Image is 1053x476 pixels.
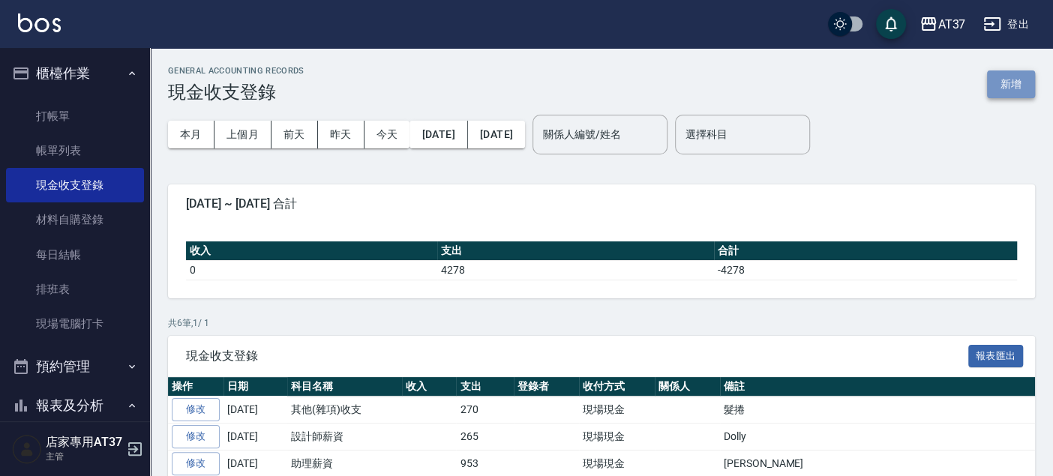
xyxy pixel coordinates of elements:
[714,260,1017,280] td: -4278
[6,238,144,272] a: 每日結帳
[987,76,1035,91] a: 新增
[6,202,144,237] a: 材料自購登錄
[409,121,467,148] button: [DATE]
[468,121,525,148] button: [DATE]
[514,377,579,397] th: 登錄者
[437,260,714,280] td: 4278
[579,397,655,424] td: 現場現金
[402,377,457,397] th: 收入
[168,66,304,76] h2: GENERAL ACCOUNTING RECORDS
[186,196,1017,211] span: [DATE] ~ [DATE] 合計
[579,424,655,451] td: 現場現金
[6,272,144,307] a: 排班表
[287,377,402,397] th: 科目名稱
[437,241,714,261] th: 支出
[6,133,144,168] a: 帳單列表
[223,424,287,451] td: [DATE]
[6,168,144,202] a: 現金收支登錄
[186,241,437,261] th: 收入
[271,121,318,148] button: 前天
[168,82,304,103] h3: 現金收支登錄
[6,307,144,341] a: 現場電腦打卡
[987,70,1035,98] button: 新增
[456,397,514,424] td: 270
[318,121,364,148] button: 昨天
[18,13,61,32] img: Logo
[172,452,220,475] a: 修改
[876,9,906,39] button: save
[214,121,271,148] button: 上個月
[223,377,287,397] th: 日期
[6,54,144,93] button: 櫃檯作業
[6,99,144,133] a: 打帳單
[168,316,1035,330] p: 共 6 筆, 1 / 1
[937,15,965,34] div: AT37
[287,397,402,424] td: 其他(雜項)收支
[46,435,122,450] h5: 店家專用AT37
[714,241,1017,261] th: 合計
[186,260,437,280] td: 0
[168,377,223,397] th: 操作
[579,377,655,397] th: 收付方式
[46,450,122,463] p: 主管
[12,434,42,464] img: Person
[456,424,514,451] td: 265
[364,121,410,148] button: 今天
[968,348,1024,362] a: 報表匯出
[456,377,514,397] th: 支出
[655,377,720,397] th: 關係人
[913,9,971,40] button: AT37
[168,121,214,148] button: 本月
[223,397,287,424] td: [DATE]
[172,398,220,421] a: 修改
[6,386,144,425] button: 報表及分析
[172,425,220,448] a: 修改
[977,10,1035,38] button: 登出
[968,345,1024,368] button: 報表匯出
[186,349,968,364] span: 現金收支登錄
[6,347,144,386] button: 預約管理
[287,424,402,451] td: 設計師薪資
